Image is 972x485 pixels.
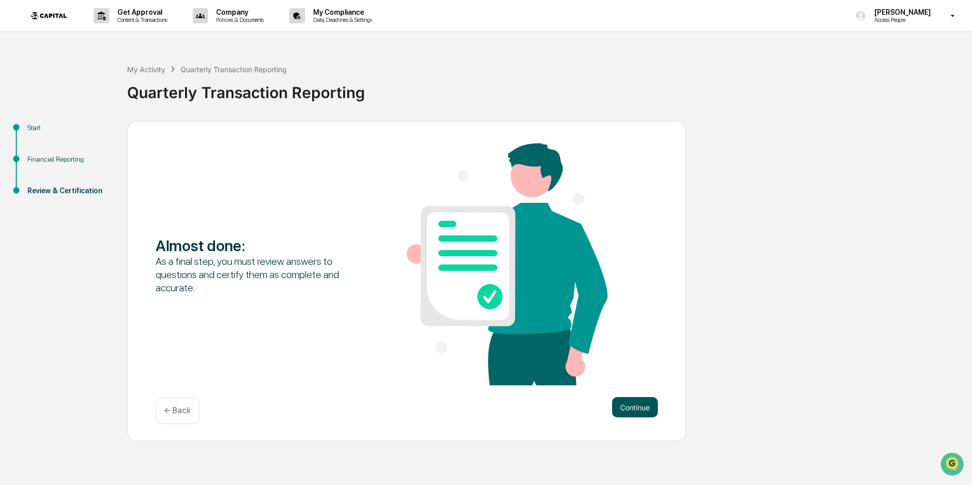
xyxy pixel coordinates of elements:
a: Powered byPylon [72,172,123,180]
p: ← Back [164,406,191,415]
div: Start [27,123,111,133]
p: Get Approval [109,8,172,16]
div: Financial Reporting [27,154,111,165]
p: Policies & Documents [208,16,269,23]
button: Continue [612,397,658,417]
div: Review & Certification [27,186,111,196]
span: Attestations [84,128,126,138]
p: Company [208,8,269,16]
div: My Activity [127,65,165,74]
div: 🔎 [10,148,18,157]
a: 🔎Data Lookup [6,143,68,162]
img: Almost done [407,143,607,385]
div: Almost done : [156,236,356,255]
p: [PERSON_NAME] [866,8,936,16]
a: 🖐️Preclearance [6,124,70,142]
p: My Compliance [305,8,377,16]
div: 🗄️ [74,129,82,137]
div: Start new chat [35,78,167,88]
span: Pylon [101,172,123,180]
div: We're available if you need us! [35,88,129,96]
span: Preclearance [20,128,66,138]
img: 1746055101610-c473b297-6a78-478c-a979-82029cc54cd1 [10,78,28,96]
p: How can we help? [10,21,185,38]
p: Content & Transactions [109,16,172,23]
a: 🗄️Attestations [70,124,130,142]
button: Start new chat [173,81,185,93]
span: Data Lookup [20,147,64,158]
img: logo [24,6,73,26]
p: Access People [866,16,936,23]
div: Quarterly Transaction Reporting [127,75,967,102]
iframe: Open customer support [939,451,967,479]
p: Data, Deadlines & Settings [305,16,377,23]
div: 🖐️ [10,129,18,137]
div: Quarterly Transaction Reporting [180,65,287,74]
div: As a final step, you must review answers to questions and certify them as complete and accurate. [156,255,356,294]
